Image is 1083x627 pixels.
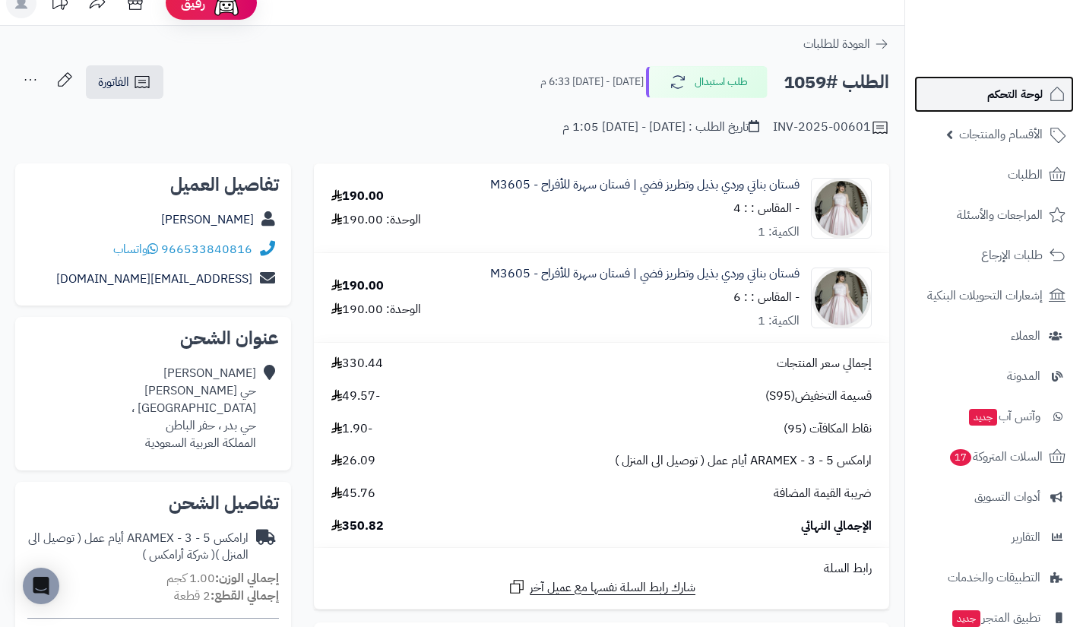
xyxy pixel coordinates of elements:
span: -49.57 [331,388,380,405]
a: إشعارات التحويلات البنكية [914,277,1074,314]
span: السلات المتروكة [948,446,1043,467]
span: التقارير [1012,527,1040,548]
small: 1.00 كجم [166,569,279,587]
a: [PERSON_NAME] [161,211,254,229]
a: الفاتورة [86,65,163,99]
div: 190.00 [331,277,384,295]
span: لوحة التحكم [987,84,1043,105]
a: المراجعات والأسئلة [914,197,1074,233]
span: ( شركة أرامكس ) [142,546,215,564]
span: أدوات التسويق [974,486,1040,508]
span: 17 [950,449,971,466]
strong: إجمالي الوزن: [215,569,279,587]
h2: تفاصيل الشحن [27,494,279,512]
span: نقاط المكافآت (95) [784,420,872,438]
a: شارك رابط السلة نفسها مع عميل آخر [508,578,695,597]
small: - المقاس : : 6 [733,288,800,306]
span: شارك رابط السلة نفسها مع عميل آخر [530,579,695,597]
span: 26.09 [331,452,375,470]
a: 966533840816 [161,240,252,258]
span: وآتس آب [967,406,1040,427]
strong: إجمالي القطع: [211,587,279,605]
img: 1756220418-413A5139-90x90.jpeg [812,268,871,328]
a: [EMAIL_ADDRESS][DOMAIN_NAME] [56,270,252,288]
span: 330.44 [331,355,383,372]
h2: الطلب #1059 [784,67,889,98]
span: -1.90 [331,420,372,438]
a: المدونة [914,358,1074,394]
a: السلات المتروكة17 [914,439,1074,475]
span: جديد [969,409,997,426]
a: العملاء [914,318,1074,354]
a: طلبات الإرجاع [914,237,1074,274]
span: جديد [952,610,980,627]
span: قسيمة التخفيض(S95) [765,388,872,405]
span: 45.76 [331,485,375,502]
span: ارامكس ARAMEX - 3 - 5 أيام عمل ( توصيل الى المنزل ) [615,452,872,470]
small: 2 قطعة [174,587,279,605]
span: إشعارات التحويلات البنكية [927,285,1043,306]
div: الكمية: 1 [758,312,800,330]
span: إجمالي سعر المنتجات [777,355,872,372]
button: طلب استبدال [646,66,768,98]
span: الفاتورة [98,73,129,91]
span: الأقسام والمنتجات [959,124,1043,145]
small: - المقاس : : 4 [733,199,800,217]
div: [PERSON_NAME] حي [PERSON_NAME][GEOGRAPHIC_DATA] ، حي بدر ، حفر الباطن المملكة العربية السعودية [27,365,256,451]
div: INV-2025-00601 [773,119,889,137]
span: الطلبات [1008,164,1043,185]
img: 1756220418-413A5139-90x90.jpeg [812,178,871,239]
div: Open Intercom Messenger [23,568,59,604]
a: واتساب [113,240,158,258]
span: العملاء [1011,325,1040,347]
h2: عنوان الشحن [27,329,279,347]
div: الوحدة: 190.00 [331,211,421,229]
a: لوحة التحكم [914,76,1074,112]
img: logo-2.png [980,40,1069,72]
div: الكمية: 1 [758,223,800,241]
a: التقارير [914,519,1074,556]
div: رابط السلة [320,560,883,578]
span: العودة للطلبات [803,35,870,53]
span: الإجمالي النهائي [801,518,872,535]
a: فستان بناتي وردي بذيل وتطريز فضي | فستان سهرة للأفراح - M3605 [490,265,800,283]
a: أدوات التسويق [914,479,1074,515]
span: ضريبة القيمة المضافة [774,485,872,502]
a: التطبيقات والخدمات [914,559,1074,596]
div: الوحدة: 190.00 [331,301,421,318]
span: 350.82 [331,518,384,535]
a: الطلبات [914,157,1074,193]
small: [DATE] - [DATE] 6:33 م [540,74,644,90]
span: طلبات الإرجاع [981,245,1043,266]
a: فستان بناتي وردي بذيل وتطريز فضي | فستان سهرة للأفراح - M3605 [490,176,800,194]
span: المراجعات والأسئلة [957,204,1043,226]
a: وآتس آبجديد [914,398,1074,435]
span: المدونة [1007,366,1040,387]
h2: تفاصيل العميل [27,176,279,194]
div: تاريخ الطلب : [DATE] - [DATE] 1:05 م [562,119,759,136]
div: ارامكس ARAMEX - 3 - 5 أيام عمل ( توصيل الى المنزل ) [27,530,249,565]
div: 190.00 [331,188,384,205]
span: التطبيقات والخدمات [948,567,1040,588]
a: العودة للطلبات [803,35,889,53]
